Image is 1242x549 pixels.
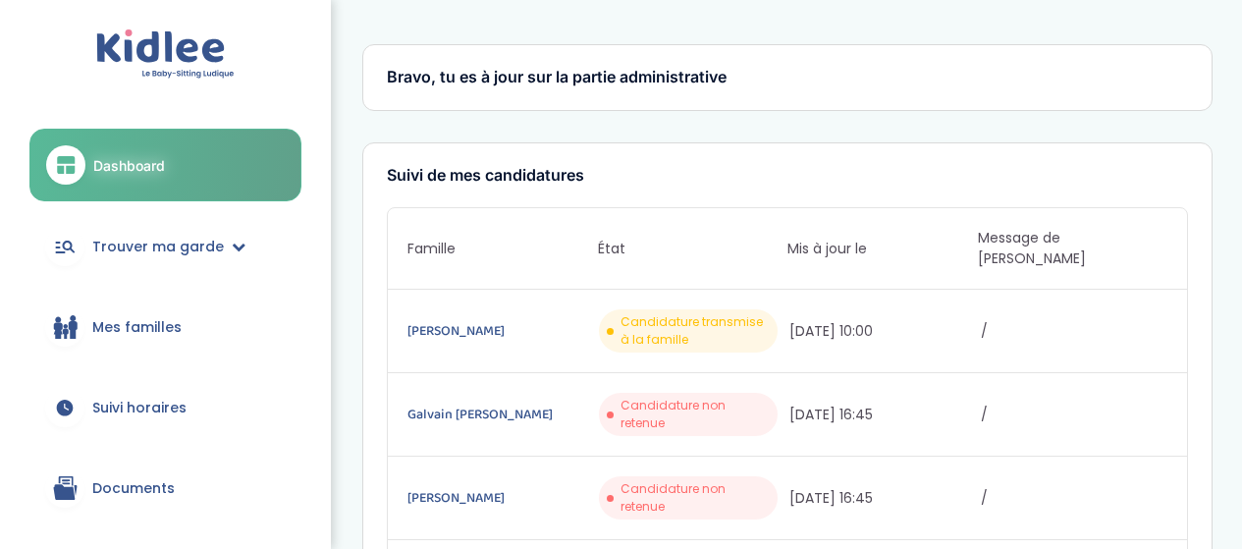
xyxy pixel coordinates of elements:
h3: Suivi de mes candidatures [387,167,1188,185]
span: Documents [92,478,175,499]
span: Candidature non retenue [621,480,770,516]
h3: Bravo, tu es à jour sur la partie administrative [387,69,1188,86]
span: / [981,405,1167,425]
span: [DATE] 16:45 [789,405,976,425]
a: Trouver ma garde [29,211,301,282]
span: Mis à jour le [787,239,977,259]
span: Message de [PERSON_NAME] [978,228,1167,269]
span: Mes familles [92,317,182,338]
span: État [598,239,787,259]
span: Trouver ma garde [92,237,224,257]
span: Dashboard [93,155,165,176]
a: [PERSON_NAME] [407,487,594,509]
span: [DATE] 10:00 [789,321,976,342]
a: Documents [29,453,301,523]
img: logo.svg [96,29,235,80]
span: [DATE] 16:45 [789,488,976,509]
a: Mes familles [29,292,301,362]
a: [PERSON_NAME] [407,320,594,342]
span: Famille [407,239,597,259]
span: Suivi horaires [92,398,187,418]
span: Candidature transmise à la famille [621,313,770,349]
a: Galvain [PERSON_NAME] [407,404,594,425]
a: Dashboard [29,129,301,201]
span: / [981,321,1167,342]
span: Candidature non retenue [621,397,770,432]
span: / [981,488,1167,509]
a: Suivi horaires [29,372,301,443]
